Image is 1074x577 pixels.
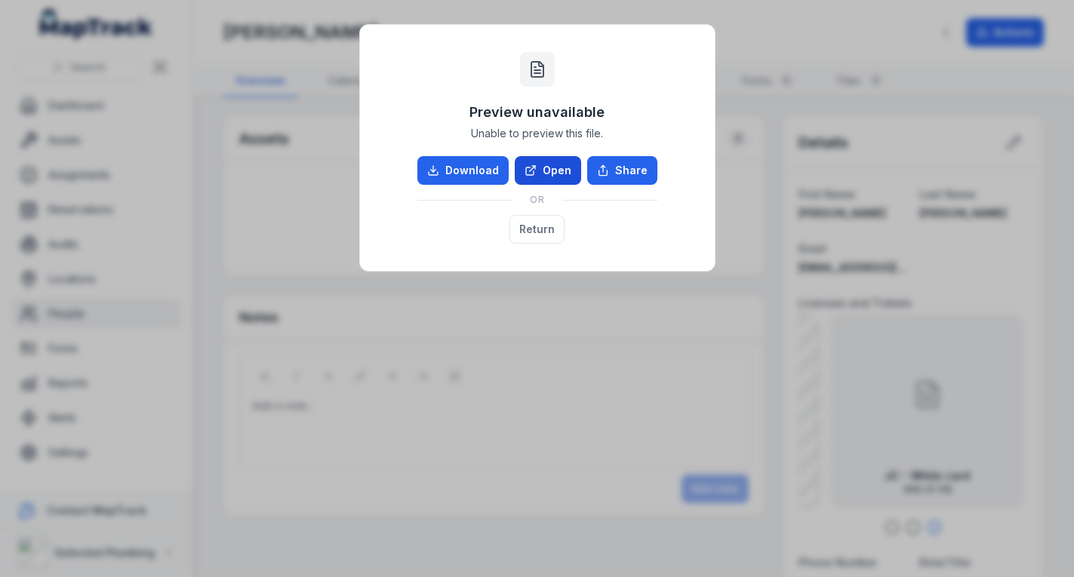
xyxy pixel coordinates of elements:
[417,185,657,215] div: OR
[509,215,565,244] button: Return
[515,156,581,185] a: Open
[471,126,603,141] span: Unable to preview this file.
[417,156,509,185] a: Download
[587,156,657,185] button: Share
[469,102,605,123] h3: Preview unavailable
